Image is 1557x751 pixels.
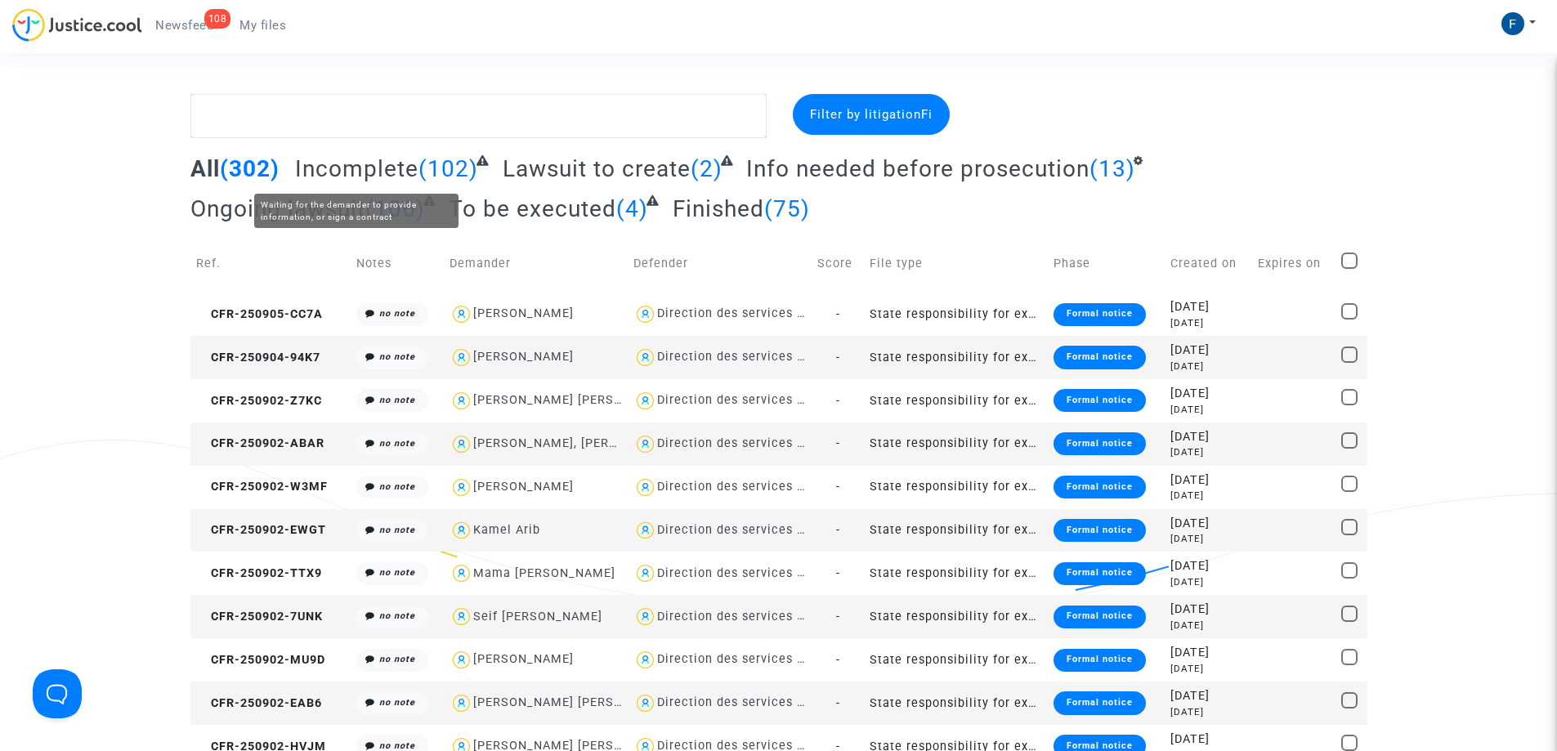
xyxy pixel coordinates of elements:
img: icon-user.svg [633,691,657,715]
i: no note [379,481,415,492]
div: [PERSON_NAME] [PERSON_NAME] ép. [PERSON_NAME] [473,393,806,407]
i: no note [379,438,415,449]
div: Kamel Arib [473,523,540,537]
span: CFR-250902-MU9D [196,653,325,667]
td: State responsibility for excessive delays in the administration of justice [864,552,1048,595]
span: CFR-250902-W3MF [196,480,328,494]
div: [PERSON_NAME] [PERSON_NAME] Caisson [473,695,730,709]
div: Direction des services judiciaires du Ministère de la Justice - Bureau FIP4 [657,350,1111,364]
div: Seif [PERSON_NAME] [473,610,602,624]
span: (102) [418,155,478,182]
td: State responsibility for excessive delays in the administration of justice [864,379,1048,422]
div: [DATE] [1170,445,1246,459]
div: Formal notice [1054,606,1146,628]
div: Formal notice [1054,432,1146,455]
img: icon-user.svg [633,519,657,543]
div: [DATE] [1170,557,1246,575]
i: no note [379,525,415,535]
div: [DATE] [1170,298,1246,316]
td: Notes [351,235,444,293]
span: - [836,436,840,450]
span: Lawsuit to create [503,155,691,182]
td: State responsibility for excessive delays in the administration of justice [864,466,1048,509]
div: Formal notice [1054,562,1146,585]
img: ACg8ocIaYFVzipBxthOrwvXAZ1ReaZH557WLo1yOhEKwc8UPmIoSwQ=s96-c [1501,12,1524,35]
div: Formal notice [1054,476,1146,498]
span: All [190,155,220,182]
div: Formal notice [1054,303,1146,326]
span: CFR-250902-TTX9 [196,566,322,580]
img: icon-user.svg [450,691,473,715]
td: Created on [1165,235,1252,293]
div: [DATE] [1170,428,1246,446]
div: [DATE] [1170,532,1246,546]
img: icon-user.svg [450,605,473,628]
td: State responsibility for excessive delays in the administration of justice [864,595,1048,638]
div: Formal notice [1054,691,1146,714]
div: [PERSON_NAME], [PERSON_NAME], [PERSON_NAME] [473,436,790,450]
div: Mama [PERSON_NAME] [473,566,615,580]
div: [PERSON_NAME] [473,480,574,494]
span: CFR-250902-7UNK [196,610,323,624]
td: State responsibility for excessive delays in the administration of justice [864,336,1048,379]
span: Incomplete [295,155,418,182]
i: no note [379,395,415,405]
span: Filter by litigation Fi [810,107,933,122]
span: Ongoing lawsuit [190,195,365,222]
div: [DATE] [1170,644,1246,662]
i: no note [379,740,415,751]
img: icon-user.svg [633,476,657,499]
span: - [836,307,840,321]
div: [DATE] [1170,662,1246,676]
img: icon-user.svg [450,302,473,326]
span: To be executed [449,195,616,222]
div: Direction des services judiciaires du Ministère de la Justice - Bureau FIP4 [657,652,1111,666]
img: icon-user.svg [450,389,473,413]
span: Newsfeed [155,18,213,33]
span: (2) [691,155,723,182]
div: [DATE] [1170,575,1246,589]
img: jc-logo.svg [12,8,142,42]
span: Info needed before prosecution [746,155,1089,182]
span: CFR-250904-94K7 [196,351,320,364]
img: icon-user.svg [450,519,473,543]
span: (13) [1089,155,1135,182]
img: icon-user.svg [450,648,473,672]
img: icon-user.svg [633,561,657,585]
span: (106) [365,195,425,222]
div: Direction des services judiciaires du Ministère de la Justice - Bureau FIP4 [657,480,1111,494]
i: no note [379,697,415,708]
td: Expires on [1252,235,1336,293]
img: icon-user.svg [450,561,473,585]
img: icon-user.svg [633,605,657,628]
div: [DATE] [1170,705,1246,719]
div: [DATE] [1170,385,1246,403]
div: [DATE] [1170,601,1246,619]
div: [PERSON_NAME] [473,350,574,364]
span: - [836,523,840,537]
a: My files [226,13,299,38]
span: My files [239,18,286,33]
td: Defender [628,235,812,293]
div: Direction des services judiciaires du Ministère de la Justice - Bureau FIP4 [657,566,1111,580]
div: [DATE] [1170,489,1246,503]
i: no note [379,610,415,621]
span: - [836,480,840,494]
span: Finished [673,195,764,222]
div: [DATE] [1170,342,1246,360]
td: State responsibility for excessive delays in the administration of justice [864,293,1048,336]
img: icon-user.svg [633,346,657,369]
span: - [836,610,840,624]
div: 108 [204,9,231,29]
td: State responsibility for excessive delays in the administration of justice [864,509,1048,552]
div: Direction des services judiciaires du Ministère de la Justice - Bureau FIP4 [657,436,1111,450]
i: no note [379,567,415,578]
div: [PERSON_NAME] [473,652,574,666]
img: icon-user.svg [633,648,657,672]
img: icon-user.svg [633,389,657,413]
img: icon-user.svg [633,432,657,456]
span: - [836,394,840,408]
span: CFR-250902-ABAR [196,436,324,450]
span: - [836,653,840,667]
td: Demander [444,235,628,293]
